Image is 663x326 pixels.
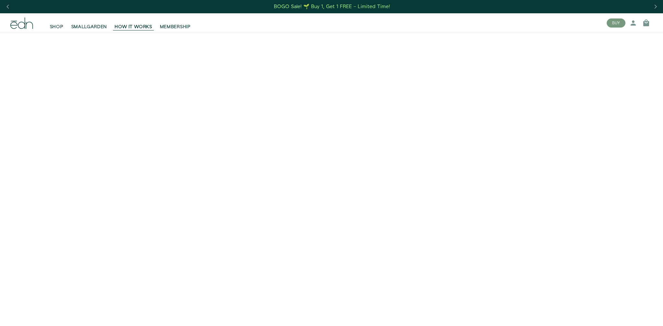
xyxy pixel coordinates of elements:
a: HOW IT WORKS [111,16,156,30]
span: SMALLGARDEN [71,24,107,30]
a: SHOP [46,16,67,30]
div: BOGO Sale! 🌱 Buy 1, Get 1 FREE – Limited Time! [274,3,390,10]
a: BOGO Sale! 🌱 Buy 1, Get 1 FREE – Limited Time! [274,2,391,12]
span: HOW IT WORKS [115,24,152,30]
span: SHOP [50,24,63,30]
a: SMALLGARDEN [67,16,111,30]
button: BUY [607,18,625,28]
a: MEMBERSHIP [156,16,195,30]
span: MEMBERSHIP [160,24,191,30]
